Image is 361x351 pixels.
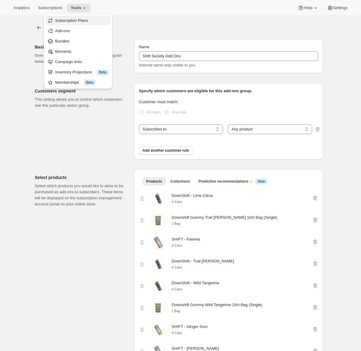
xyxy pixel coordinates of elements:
[55,39,69,43] span: Bundles
[35,23,43,32] button: Addon groups
[55,59,82,64] span: Campaign links
[46,67,111,77] button: Inventory Projections
[46,46,111,56] button: Moments
[172,244,182,247] small: 4 Cans
[172,258,234,264] div: DownShift - Trail [PERSON_NAME]
[172,309,180,313] small: 1 Bag
[35,183,124,207] p: Select which products you would like to allow to be purchased as add-ons to subscribers. These it...
[55,49,71,54] span: Moments
[67,4,91,12] button: Tools
[152,324,164,336] img: SHIFT - Ginger Sour
[172,222,180,225] small: 1 Bag
[172,193,213,199] div: DownShift - Lime Citrus
[55,79,109,86] div: Memberships
[34,4,66,12] button: Subscriptions
[172,110,186,114] span: Any rule
[35,52,124,65] p: Give your Addon group a name to help distinguish between different sets.
[99,70,106,75] span: Beta
[71,5,81,10] span: Tools
[86,80,93,85] span: Beta
[55,18,88,23] span: Subscription Plans
[152,258,164,270] img: DownShift - Trail Berry
[152,302,164,314] img: Downshift Gummy Wild Tangerine 10ct Bag (Single)
[35,88,124,94] h2: Customers segment
[46,15,111,25] button: Subscription Plans
[199,179,253,184] span: Predictive recommendations ✨
[10,4,33,12] button: Analytics
[139,51,318,61] input: First Addons
[172,265,182,269] small: 4 Cans
[147,110,161,114] span: All rules
[143,148,189,153] span: Add another customer rule
[172,236,200,242] div: SHIFT - Paloma
[139,99,318,105] p: Customer must match:
[172,324,208,330] div: SHIFT - Ginger Sour
[172,331,182,335] small: 4 Cans
[172,302,262,308] div: Downshift Gummy Wild Tangerine 10ct Bag (Single)
[294,4,322,12] button: Help
[333,5,348,10] span: Settings
[152,214,164,227] img: Downshift Gummy Trail Berry 10ct Bag (Single)
[46,36,111,46] button: Bundles
[258,179,265,184] span: New
[323,4,351,12] button: Settings
[152,236,164,248] img: SHIFT - Paloma
[139,63,195,67] span: Internal name only visible to you
[55,29,70,33] span: Add-ons
[152,193,164,205] img: DownShift - Lime Citrus
[55,69,109,75] div: Inventory Projections
[170,179,190,184] span: Collections
[139,146,193,155] button: Add another customer rule
[304,5,312,10] span: Help
[46,57,111,66] button: Campaign links
[139,45,150,49] span: Name
[172,214,277,221] div: Downshift Gummy Trail [PERSON_NAME] 10ct Bag (Single)
[35,44,124,50] h2: Basic Info
[152,280,164,292] img: DownShift - Wild Tangerine
[146,179,162,184] span: Products
[172,287,182,291] small: 4 Cans
[172,200,182,204] small: 4 Cans
[35,174,124,181] h2: Select products
[139,89,252,93] span: Specify which customers are eligible for this add-ons group.
[38,5,62,10] span: Subscriptions
[13,5,29,10] span: Analytics
[35,96,124,109] p: This setting allows you to control which customers see this particular addon group.
[46,26,111,35] button: Add-ons
[172,280,219,286] div: DownShift - Wild Tangerine
[46,77,111,87] button: Memberships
